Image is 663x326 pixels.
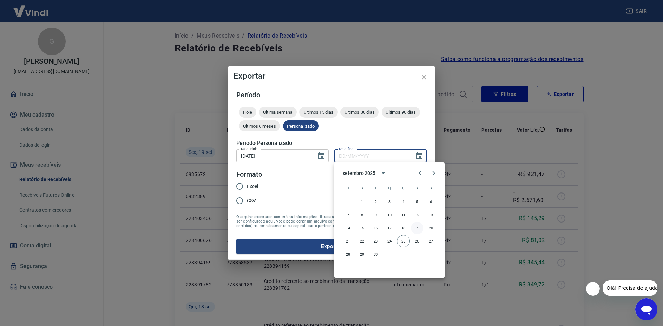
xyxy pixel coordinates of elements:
[342,222,354,234] button: 14
[412,149,426,163] button: Choose date
[4,5,58,10] span: Olá! Precisa de ajuda?
[299,110,338,115] span: Últimos 15 dias
[427,166,441,180] button: Next month
[259,107,297,118] div: Última semana
[411,235,423,247] button: 26
[283,120,319,131] div: Personalizado
[247,197,256,205] span: CSV
[383,196,396,208] button: 3
[425,209,437,221] button: 13
[425,196,437,208] button: 6
[356,235,368,247] button: 22
[239,124,280,129] span: Últimos 6 meses
[383,235,396,247] button: 24
[342,181,354,195] span: domingo
[259,110,297,115] span: Última semana
[383,209,396,221] button: 10
[369,196,382,208] button: 2
[340,107,379,118] div: Últimos 30 dias
[397,181,410,195] span: quinta-feira
[356,248,368,260] button: 29
[283,124,319,129] span: Personalizado
[342,235,354,247] button: 21
[356,222,368,234] button: 15
[239,107,256,118] div: Hoje
[416,69,432,86] button: close
[340,110,379,115] span: Últimos 30 dias
[236,239,427,254] button: Exportar
[382,110,420,115] span: Últimos 90 dias
[369,209,382,221] button: 9
[397,235,410,247] button: 25
[383,181,396,195] span: quarta-feira
[236,140,427,147] h5: Período Personalizado
[236,149,311,162] input: DD/MM/YYYY
[411,196,423,208] button: 5
[369,222,382,234] button: 16
[586,282,600,296] iframe: Fechar mensagem
[233,72,430,80] h4: Exportar
[241,146,259,151] label: Data inicial
[369,235,382,247] button: 23
[356,181,368,195] span: segunda-feira
[334,149,410,162] input: DD/MM/YYYY
[356,209,368,221] button: 8
[397,209,410,221] button: 11
[236,91,427,98] h5: Período
[356,196,368,208] button: 1
[635,298,657,320] iframe: Botão para abrir a janela de mensagens
[377,167,389,179] button: calendar view is open, switch to year view
[411,222,423,234] button: 19
[425,222,437,234] button: 20
[411,181,423,195] span: sexta-feira
[383,222,396,234] button: 17
[239,120,280,131] div: Últimos 6 meses
[239,110,256,115] span: Hoje
[369,181,382,195] span: terça-feira
[411,209,423,221] button: 12
[369,248,382,260] button: 30
[425,235,437,247] button: 27
[343,170,375,177] div: setembro 2025
[397,196,410,208] button: 4
[603,280,657,296] iframe: Mensagem da empresa
[342,209,354,221] button: 7
[247,183,258,190] span: Excel
[236,169,262,179] legend: Formato
[397,222,410,234] button: 18
[314,149,328,163] button: Choose date, selected date is 15 de set de 2025
[413,166,427,180] button: Previous month
[236,215,427,228] span: O arquivo exportado conterá as informações filtradas na tela anterior com exceção do período que ...
[339,146,355,151] label: Data final
[382,107,420,118] div: Últimos 90 dias
[342,248,354,260] button: 28
[425,181,437,195] span: sábado
[299,107,338,118] div: Últimos 15 dias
